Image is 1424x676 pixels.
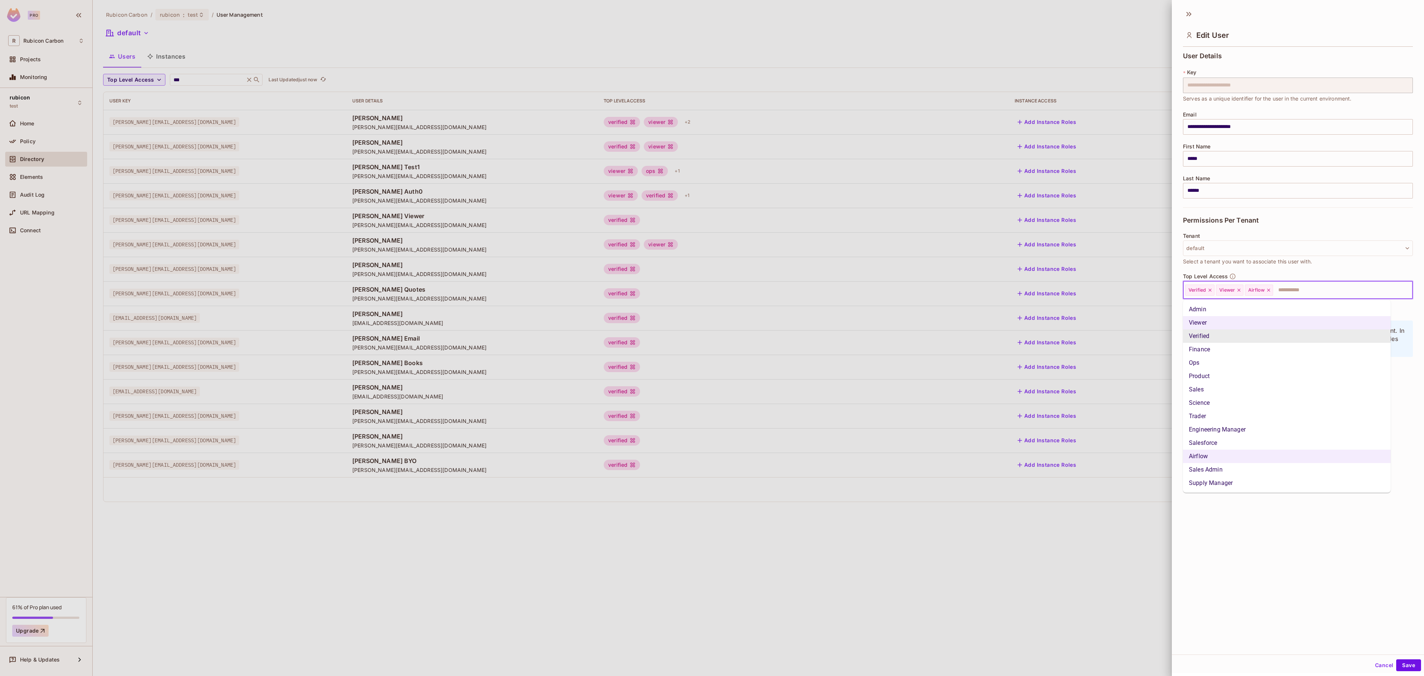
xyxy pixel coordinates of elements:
div: Airflow [1245,285,1273,296]
li: Salesforce [1183,436,1391,450]
span: User Details [1183,52,1222,60]
span: First Name [1183,144,1211,150]
span: Verified [1189,287,1206,293]
li: Finance [1183,343,1391,356]
li: Supply Manager [1183,476,1391,490]
li: Verified [1183,329,1391,343]
span: Top Level Access [1183,273,1228,279]
li: Sales [1183,383,1391,396]
li: Sales Admin [1183,463,1391,476]
button: default [1183,240,1413,256]
span: Last Name [1183,175,1210,181]
li: Engineering Manager [1183,423,1391,436]
span: Serves as a unique identifier for the user in the current environment. [1183,95,1352,103]
li: Product [1183,370,1391,383]
li: Airflow [1183,450,1391,463]
span: Viewer [1219,287,1235,293]
span: Tenant [1183,233,1200,239]
span: Airflow [1248,287,1265,293]
span: Edit User [1196,31,1229,40]
span: Key [1187,69,1196,75]
button: Save [1396,659,1421,671]
button: Cancel [1372,659,1396,671]
span: Permissions Per Tenant [1183,217,1259,224]
div: Verified [1185,285,1214,296]
span: Email [1183,112,1197,118]
div: Viewer [1216,285,1243,296]
li: Ops [1183,356,1391,370]
li: Trader [1183,410,1391,423]
button: Close [1409,289,1410,291]
li: Viewer [1183,316,1391,329]
li: Science [1183,396,1391,410]
li: Admin [1183,303,1391,316]
span: Select a tenant you want to associate this user with. [1183,257,1312,266]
